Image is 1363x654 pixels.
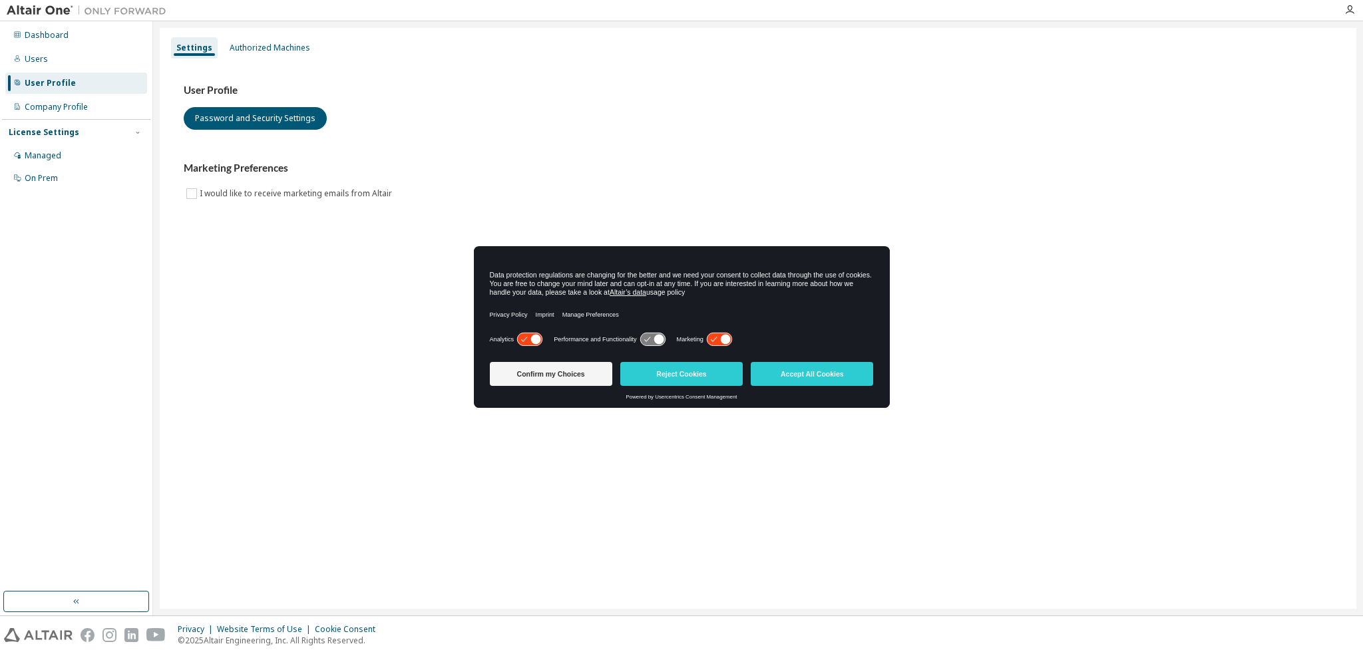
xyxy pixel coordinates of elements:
[25,173,58,184] div: On Prem
[230,43,310,53] div: Authorized Machines
[200,186,395,202] label: I would like to receive marketing emails from Altair
[9,127,79,138] div: License Settings
[7,4,173,17] img: Altair One
[25,102,88,112] div: Company Profile
[124,628,138,642] img: linkedin.svg
[184,84,1332,97] h3: User Profile
[184,107,327,130] button: Password and Security Settings
[4,628,73,642] img: altair_logo.svg
[81,628,95,642] img: facebook.svg
[184,162,1332,175] h3: Marketing Preferences
[146,628,166,642] img: youtube.svg
[25,30,69,41] div: Dashboard
[25,54,48,65] div: Users
[25,150,61,161] div: Managed
[102,628,116,642] img: instagram.svg
[25,78,76,88] div: User Profile
[176,43,212,53] div: Settings
[217,624,315,635] div: Website Terms of Use
[315,624,383,635] div: Cookie Consent
[178,635,383,646] p: © 2025 Altair Engineering, Inc. All Rights Reserved.
[178,624,217,635] div: Privacy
